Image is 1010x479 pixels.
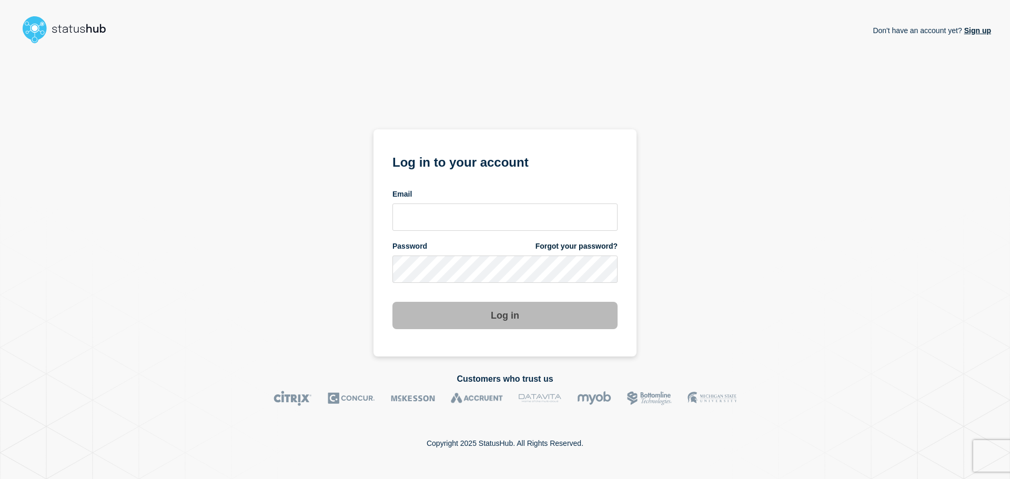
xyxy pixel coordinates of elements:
[274,391,312,406] img: Citrix logo
[536,241,618,251] a: Forgot your password?
[427,439,583,447] p: Copyright 2025 StatusHub. All Rights Reserved.
[451,391,503,406] img: Accruent logo
[391,391,435,406] img: McKesson logo
[392,189,412,199] span: Email
[392,203,618,231] input: email input
[873,18,991,43] p: Don't have an account yet?
[627,391,672,406] img: Bottomline logo
[519,391,561,406] img: DataVita logo
[19,13,119,46] img: StatusHub logo
[688,391,736,406] img: MSU logo
[962,26,991,35] a: Sign up
[577,391,611,406] img: myob logo
[328,391,375,406] img: Concur logo
[19,374,991,384] h2: Customers who trust us
[392,151,618,171] h1: Log in to your account
[392,302,618,329] button: Log in
[392,241,427,251] span: Password
[392,256,618,283] input: password input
